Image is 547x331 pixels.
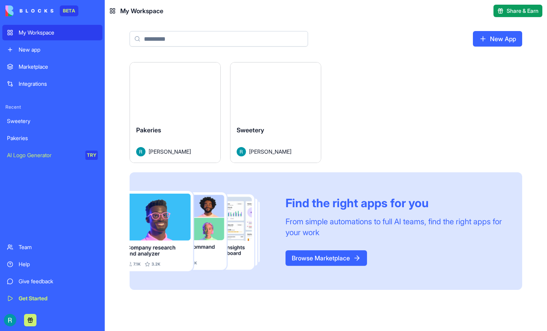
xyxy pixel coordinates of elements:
div: Integrations [19,80,98,88]
img: ACg8ocIQaqk-1tPQtzwxiZ7ZlP6dcFgbwUZ5nqaBNAw22a2oECoLioo=s96-c [4,314,16,326]
div: From simple automations to full AI teams, find the right apps for your work [286,216,504,238]
a: SweeteryAvatar[PERSON_NAME] [230,62,321,163]
a: Team [2,239,102,255]
div: Marketplace [19,63,98,71]
a: Help [2,256,102,272]
img: Avatar [136,147,145,156]
span: My Workspace [120,6,163,16]
a: Integrations [2,76,102,92]
img: Avatar [237,147,246,156]
img: Frame_181_egmpey.png [130,191,273,272]
div: Give feedback [19,277,98,285]
a: Sweetery [2,113,102,129]
div: New app [19,46,98,54]
div: BETA [60,5,78,16]
a: Get Started [2,291,102,306]
span: Share & Earn [507,7,538,15]
span: Pakeries [136,126,161,134]
a: New App [473,31,522,47]
a: New app [2,42,102,57]
a: My Workspace [2,25,102,40]
div: Find the right apps for you [286,196,504,210]
img: logo [5,5,54,16]
div: Help [19,260,98,268]
div: TRY [85,151,98,160]
a: Browse Marketplace [286,250,367,266]
a: BETA [5,5,78,16]
a: Give feedback [2,274,102,289]
div: Team [19,243,98,251]
span: Recent [2,104,102,110]
span: Sweetery [237,126,264,134]
button: Share & Earn [493,5,542,17]
a: Marketplace [2,59,102,75]
span: [PERSON_NAME] [149,147,191,156]
a: PakeriesAvatar[PERSON_NAME] [130,62,221,163]
div: Pakeries [7,134,98,142]
div: Sweetery [7,117,98,125]
div: AI Logo Generator [7,151,80,159]
a: Pakeries [2,130,102,146]
a: AI Logo GeneratorTRY [2,147,102,163]
span: [PERSON_NAME] [249,147,291,156]
div: My Workspace [19,29,98,36]
div: Get Started [19,295,98,302]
